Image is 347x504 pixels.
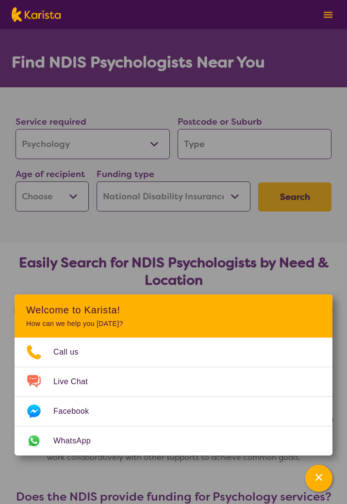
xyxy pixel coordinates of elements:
[53,434,102,448] span: WhatsApp
[305,465,332,492] button: Channel Menu
[53,404,100,419] span: Facebook
[15,294,332,455] div: Channel Menu
[53,374,99,389] span: Live Chat
[26,320,321,328] p: How can we help you [DATE]?
[12,254,335,289] h2: Easily Search for NDIS Psychologists by Need & Location
[12,394,335,407] h3: How can Psychology help someone with a disability?
[16,168,85,180] label: Age of recipient
[26,304,321,316] h2: Welcome to Karista!
[12,413,335,464] p: Psychologists can be an important source of mental health support for people with a disability, p...
[324,12,332,18] img: menu
[16,116,86,128] label: Service required
[258,182,331,211] button: Search
[14,306,335,357] span: Karista provides a free service connecting you with Psychologists and other disability services b...
[12,52,265,72] h1: Find NDIS Psychologists Near You
[12,7,61,22] img: Karista logo
[15,426,332,455] a: Web link opens in a new tab.
[97,168,154,180] label: Funding type
[178,129,332,159] input: Type
[178,116,262,128] label: Postcode or Suburb
[53,345,90,359] span: Call us
[12,490,335,504] h3: Does the NDIS provide funding for Psychology services?
[15,338,332,455] ul: Choose channel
